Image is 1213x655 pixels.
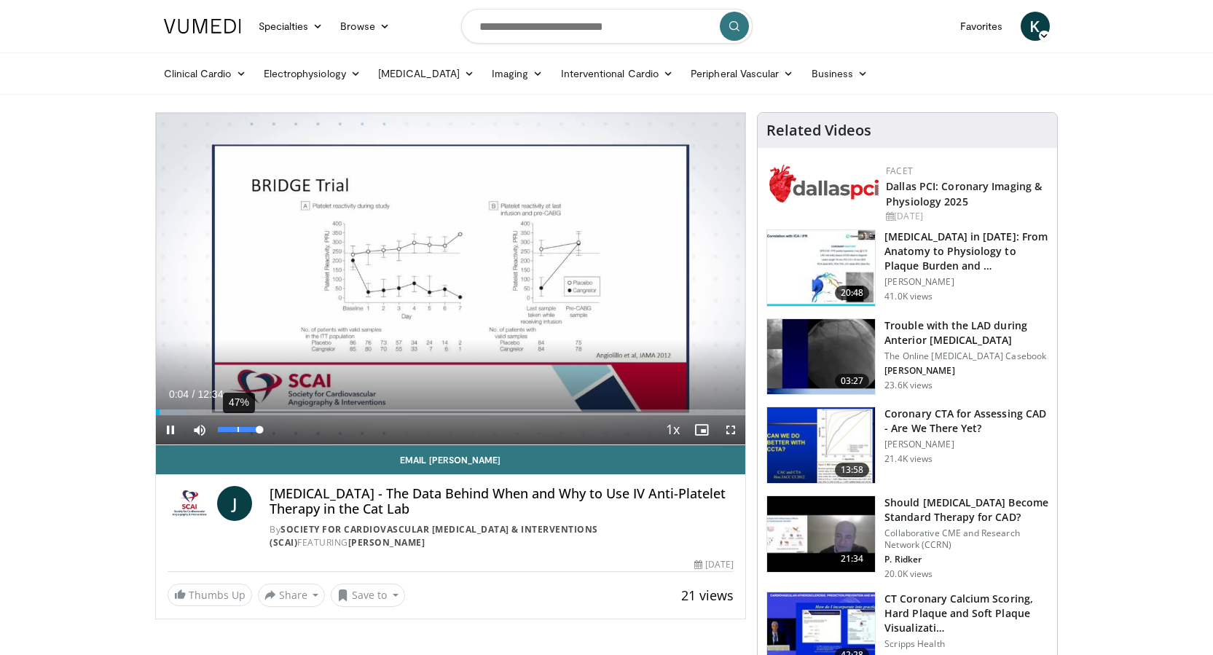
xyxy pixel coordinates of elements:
a: Electrophysiology [255,59,369,88]
a: Clinical Cardio [155,59,255,88]
a: FACET [886,165,913,177]
span: / [192,388,195,400]
a: Browse [331,12,399,41]
video-js: Video Player [156,113,746,445]
p: Scripps Health [884,638,1048,650]
div: By FEATURING [270,523,734,549]
a: Dallas PCI: Coronary Imaging & Physiology 2025 [886,179,1042,208]
a: K [1021,12,1050,41]
p: 21.4K views [884,453,933,465]
h3: CT Coronary Calcium Scoring, Hard Plaque and Soft Plaque Visualizati… [884,592,1048,635]
p: [PERSON_NAME] [884,276,1048,288]
p: [PERSON_NAME] [884,439,1048,450]
img: 34b2b9a4-89e5-4b8c-b553-8a638b61a706.150x105_q85_crop-smart_upscale.jpg [767,407,875,483]
a: Favorites [951,12,1012,41]
p: 41.0K views [884,291,933,302]
h3: Coronary CTA for Assessing CAD - Are We There Yet? [884,407,1048,436]
a: Thumbs Up [168,584,252,606]
button: Playback Rate [658,415,687,444]
div: Volume Level [218,427,259,432]
a: Email [PERSON_NAME] [156,445,746,474]
a: J [217,486,252,521]
a: 03:27 Trouble with the LAD during Anterior [MEDICAL_DATA] The Online [MEDICAL_DATA] Casebook [PER... [766,318,1048,396]
a: 21:34 Should [MEDICAL_DATA] Become Standard Therapy for CAD? Collaborative CME and Research Netwo... [766,495,1048,580]
h3: Should [MEDICAL_DATA] Become Standard Therapy for CAD? [884,495,1048,525]
img: Society for Cardiovascular Angiography & Interventions (SCAI) [168,486,212,521]
img: VuMedi Logo [164,19,241,34]
button: Mute [185,415,214,444]
div: Progress Bar [156,409,746,415]
div: [DATE] [694,558,734,571]
span: 0:04 [169,388,189,400]
img: eb63832d-2f75-457d-8c1a-bbdc90eb409c.150x105_q85_crop-smart_upscale.jpg [767,496,875,572]
span: 21 views [681,587,734,604]
span: 20:48 [835,286,870,300]
span: 03:27 [835,374,870,388]
p: 23.6K views [884,380,933,391]
a: Peripheral Vascular [682,59,802,88]
a: Society for Cardiovascular [MEDICAL_DATA] & Interventions (SCAI) [270,523,598,549]
p: The Online [MEDICAL_DATA] Casebook [884,350,1048,362]
h3: [MEDICAL_DATA] in [DATE]: From Anatomy to Physiology to Plaque Burden and … [884,230,1048,273]
a: Business [803,59,877,88]
a: [MEDICAL_DATA] [369,59,483,88]
a: 13:58 Coronary CTA for Assessing CAD - Are We There Yet? [PERSON_NAME] 21.4K views [766,407,1048,484]
h3: Trouble with the LAD during Anterior [MEDICAL_DATA] [884,318,1048,348]
button: Share [258,584,326,607]
a: [PERSON_NAME] [348,536,425,549]
h4: Related Videos [766,122,871,139]
span: 12:34 [197,388,223,400]
a: Specialties [250,12,332,41]
p: 20.0K views [884,568,933,580]
a: 20:48 [MEDICAL_DATA] in [DATE]: From Anatomy to Physiology to Plaque Burden and … [PERSON_NAME] 4... [766,230,1048,307]
button: Pause [156,415,185,444]
p: [PERSON_NAME] [884,365,1048,377]
button: Fullscreen [716,415,745,444]
span: 13:58 [835,463,870,477]
button: Save to [331,584,405,607]
span: 21:34 [835,552,870,566]
h4: [MEDICAL_DATA] - The Data Behind When and Why to Use IV Anti-Platelet Therapy in the Cat Lab [270,486,734,517]
p: P. Ridker [884,554,1048,565]
div: [DATE] [886,210,1045,223]
a: Imaging [483,59,552,88]
img: 823da73b-7a00-425d-bb7f-45c8b03b10c3.150x105_q85_crop-smart_upscale.jpg [767,230,875,306]
img: ABqa63mjaT9QMpl35hMDoxOmtxO3TYNt_2.150x105_q85_crop-smart_upscale.jpg [767,319,875,395]
img: 939357b5-304e-4393-95de-08c51a3c5e2a.png.150x105_q85_autocrop_double_scale_upscale_version-0.2.png [769,165,879,203]
input: Search topics, interventions [461,9,753,44]
p: Collaborative CME and Research Network (CCRN) [884,527,1048,551]
a: Interventional Cardio [552,59,683,88]
button: Enable picture-in-picture mode [687,415,716,444]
